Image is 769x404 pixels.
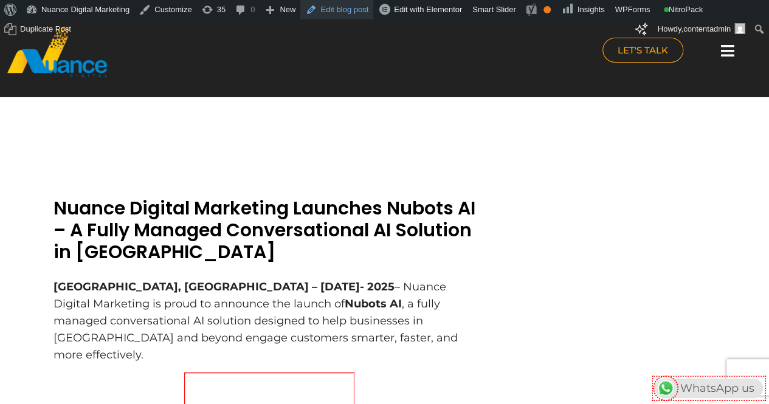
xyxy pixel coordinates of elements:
[683,24,731,33] span: contentadmin
[53,280,395,293] b: [GEOGRAPHIC_DATA], [GEOGRAPHIC_DATA] – [DATE]- 2025
[6,26,108,78] img: nuance-qatar_logo
[618,46,668,55] span: LET'S TALK
[6,26,379,78] a: nuance-qatar_logo
[656,378,675,398] img: WhatsApp
[602,38,683,63] a: LET'S TALK
[655,378,763,398] div: WhatsApp us
[655,382,763,395] a: WhatsAppWhatsApp us
[20,19,71,39] span: Duplicate Post
[543,6,551,13] div: OK
[345,297,402,310] b: Nubots AI
[53,197,485,263] h2: Nuance Digital Marketing Launches Nubots AI – A Fully Managed Conversational AI Solution in [GEOG...
[653,19,750,39] a: Howdy,
[578,5,605,14] span: Insights
[394,5,462,14] span: Edit with Elementor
